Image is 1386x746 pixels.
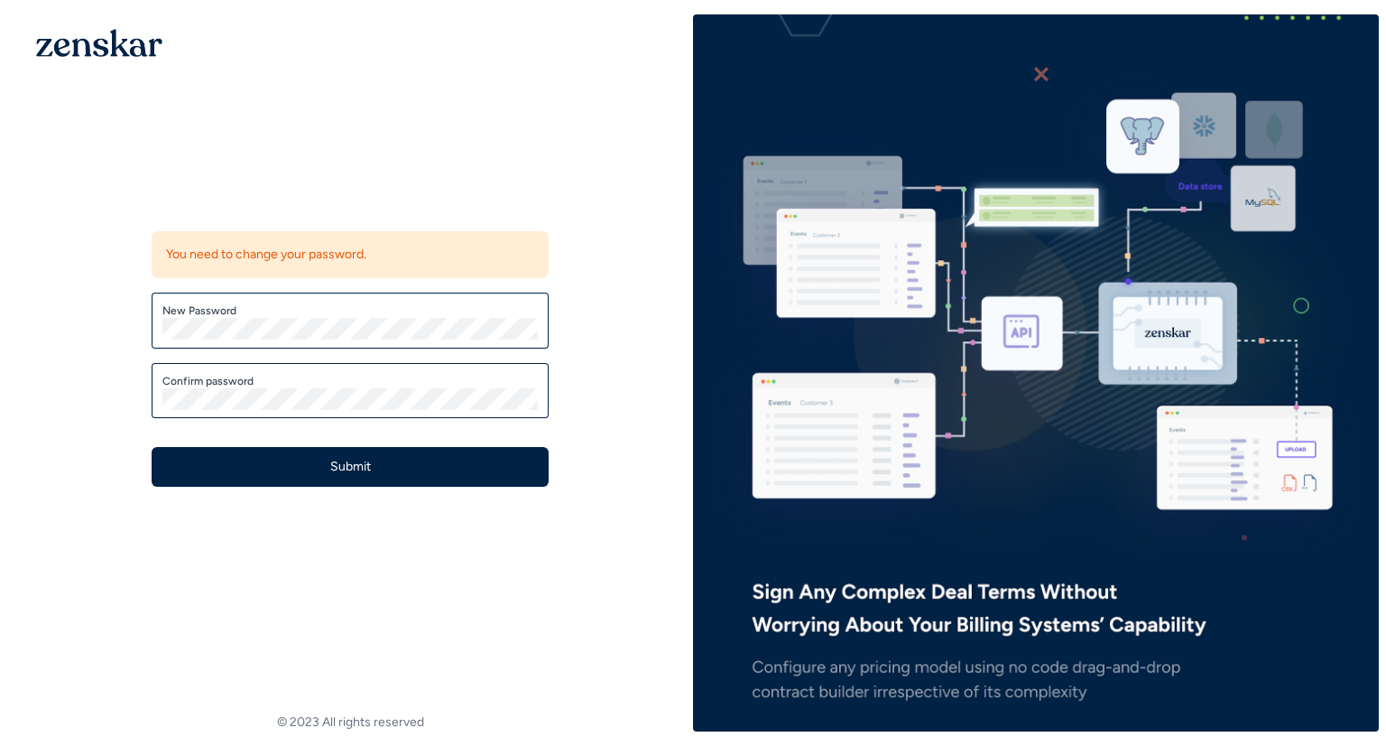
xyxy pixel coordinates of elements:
[152,447,549,487] button: Submit
[7,713,693,732] footer: © 2023 All rights reserved
[162,303,538,318] label: New Password
[36,29,162,57] img: 1OGAJ2xQqyY4LXKgY66KYq0eOWRCkrZdAb3gUhuVAqdWPZE9SRJmCz+oDMSn4zDLXe31Ii730ItAGKgCKgCCgCikA4Av8PJUP...
[162,374,538,388] label: Confirm password
[152,231,549,278] div: You need to change your password.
